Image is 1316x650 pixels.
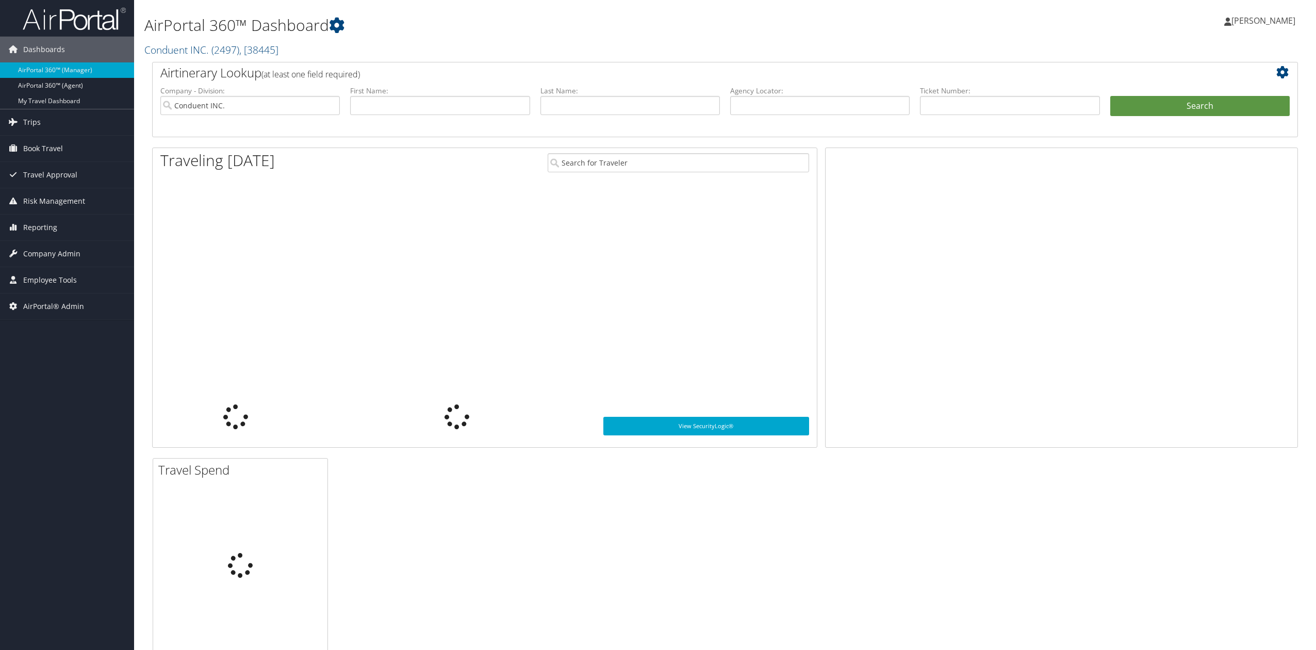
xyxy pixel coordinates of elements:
[23,241,80,267] span: Company Admin
[730,86,910,96] label: Agency Locator:
[160,64,1194,82] h2: Airtinerary Lookup
[160,150,275,171] h1: Traveling [DATE]
[239,43,278,57] span: , [ 38445 ]
[160,86,340,96] label: Company - Division:
[920,86,1099,96] label: Ticket Number:
[158,461,327,479] h2: Travel Spend
[211,43,239,57] span: ( 2497 )
[23,162,77,188] span: Travel Approval
[548,153,809,172] input: Search for Traveler
[540,86,720,96] label: Last Name:
[1110,96,1290,117] button: Search
[144,43,278,57] a: Conduent INC.
[144,14,918,36] h1: AirPortal 360™ Dashboard
[23,7,126,31] img: airportal-logo.png
[350,86,530,96] label: First Name:
[1224,5,1306,36] a: [PERSON_NAME]
[23,267,77,293] span: Employee Tools
[23,136,63,161] span: Book Travel
[23,188,85,214] span: Risk Management
[23,294,84,319] span: AirPortal® Admin
[23,37,65,62] span: Dashboards
[261,69,360,80] span: (at least one field required)
[1231,15,1295,26] span: [PERSON_NAME]
[603,417,809,435] a: View SecurityLogic®
[23,215,57,240] span: Reporting
[23,109,41,135] span: Trips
